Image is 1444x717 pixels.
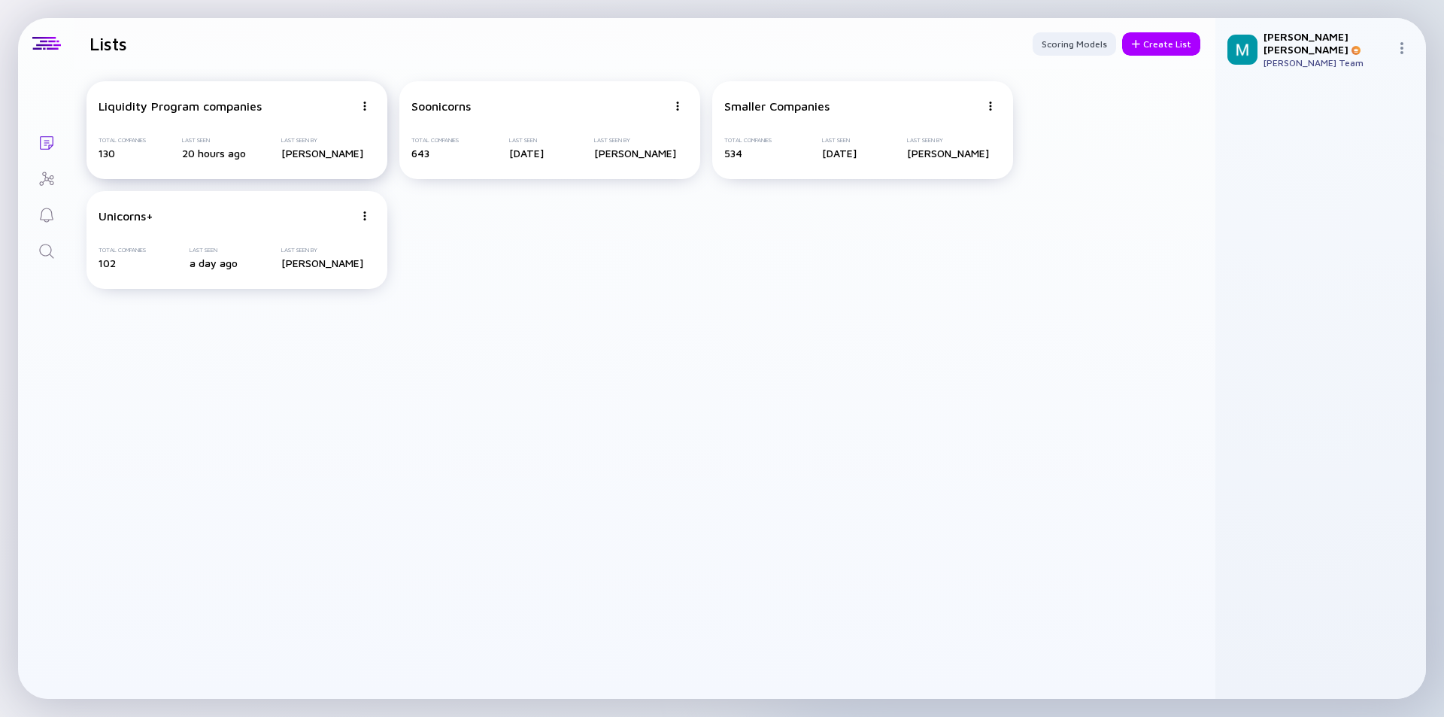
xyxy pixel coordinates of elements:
[89,33,127,54] h1: Lists
[99,137,146,144] div: Total Companies
[1396,42,1408,54] img: Menu
[411,147,429,160] span: 643
[1033,32,1116,56] button: Scoring Models
[281,147,363,160] div: [PERSON_NAME]
[411,99,471,113] div: Soonicorns
[99,247,146,254] div: Total Companies
[281,247,363,254] div: Last Seen By
[18,160,74,196] a: Investor Map
[1263,57,1390,68] div: [PERSON_NAME] Team
[724,147,742,160] span: 534
[724,99,830,113] div: Smaller Companies
[724,137,772,144] div: Total Companies
[822,137,857,144] div: Last Seen
[99,209,153,223] div: Unicorns+
[1263,30,1390,56] div: [PERSON_NAME] [PERSON_NAME]
[99,257,116,269] span: 102
[509,137,544,144] div: Last Seen
[99,147,115,160] span: 130
[986,102,995,111] img: Menu
[190,247,238,254] div: Last Seen
[594,147,676,160] div: [PERSON_NAME]
[822,147,857,160] div: [DATE]
[182,147,246,160] div: 20 hours ago
[18,196,74,232] a: Reminders
[18,232,74,268] a: Search
[360,211,369,220] img: Menu
[594,137,676,144] div: Last Seen By
[18,123,74,160] a: Lists
[190,257,238,269] div: a day ago
[99,99,262,113] div: Liquidity Program companies
[411,137,459,144] div: Total Companies
[673,102,682,111] img: Menu
[509,147,544,160] div: [DATE]
[907,147,989,160] div: [PERSON_NAME]
[1227,35,1257,65] img: Mordechai Profile Picture
[182,137,246,144] div: Last Seen
[360,102,369,111] img: Menu
[281,257,363,269] div: [PERSON_NAME]
[1122,32,1200,56] button: Create List
[907,137,989,144] div: Last Seen By
[281,137,363,144] div: Last Seen By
